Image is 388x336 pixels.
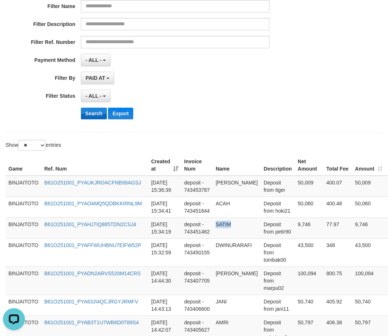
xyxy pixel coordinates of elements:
[181,238,213,266] td: deposit - 743450155
[3,3,25,25] button: Open LiveChat chat widget
[181,197,213,217] td: deposit - 743451844
[352,217,385,238] td: 9,746
[295,217,323,238] td: 9,746
[5,140,61,151] label: Show entries
[213,176,261,197] td: [PERSON_NAME]
[181,155,213,176] th: Invoice Num
[5,176,41,197] td: BINJAITOTO
[213,217,261,238] td: SATIM
[324,197,352,217] td: 400.48
[352,266,385,295] td: 100,094
[261,176,295,197] td: Deposit from tiger
[44,299,138,305] a: B61O251001_PYA63JI4QCJRGYJRMFV
[148,155,181,176] th: Created at: activate to sort column ascending
[213,155,261,176] th: Name
[261,197,295,217] td: Deposit from hoki21
[86,75,105,81] span: PAID AT
[352,155,385,176] th: Amount: activate to sort column ascending
[148,295,181,316] td: [DATE] 14:43:13
[5,266,41,295] td: BINJAITOTO
[81,108,107,119] button: Search
[148,197,181,217] td: [DATE] 15:34:41
[213,197,261,217] td: ACAH
[5,295,41,316] td: BINJAITOTO
[324,176,352,197] td: 400.07
[324,266,352,295] td: 800.75
[352,176,385,197] td: 50,009
[86,57,102,63] span: - ALL -
[108,108,133,119] button: Export
[295,266,323,295] td: 100,094
[5,155,41,176] th: Game
[261,266,295,295] td: Deposit from marpu02
[324,295,352,316] td: 405.92
[261,155,295,176] th: Description
[44,242,141,248] a: B61O251001_PYAFFWUHBNU7EIFW52P
[18,140,46,151] select: Showentries
[148,238,181,266] td: [DATE] 15:32:59
[44,180,141,186] a: B61O251001_PYAUKJROACFNB99AGSJ
[86,93,102,99] span: - ALL -
[44,201,142,206] a: B61O251001_PYAO4MQ5QDBKKIRNL9M
[181,295,213,316] td: deposit - 743406600
[5,217,41,238] td: BINJAITOTO
[295,155,323,176] th: Net Amount
[41,155,148,176] th: Ref. Num
[81,90,111,102] button: - ALL -
[44,221,136,227] a: B61O251001_PYAHJ7IQ885TDN2CSJ4
[352,238,385,266] td: 43,500
[295,197,323,217] td: 50,060
[324,217,352,238] td: 77.97
[295,238,323,266] td: 43,500
[44,270,141,276] a: B61O251001_PYADN2ARVS520M14CRS
[261,295,295,316] td: Deposit from jani11
[213,295,261,316] td: JANI
[181,266,213,295] td: deposit - 743407705
[181,217,213,238] td: deposit - 743451462
[261,217,295,238] td: Deposit from petir90
[261,238,295,266] td: Deposit from tombak00
[5,238,41,266] td: BINJAITOTO
[324,155,352,176] th: Total Fee
[148,176,181,197] td: [DATE] 15:36:39
[213,238,261,266] td: DWINURARAFI
[44,320,139,325] a: B61O251001_PYAB3T1U7WB6D0T89S4
[148,266,181,295] td: [DATE] 14:44:30
[295,176,323,197] td: 50,009
[213,266,261,295] td: [PERSON_NAME]
[181,176,213,197] td: deposit - 743453787
[324,238,352,266] td: 348
[352,295,385,316] td: 50,740
[352,197,385,217] td: 50,060
[148,217,181,238] td: [DATE] 15:34:19
[5,197,41,217] td: BINJAITOTO
[81,54,111,66] button: - ALL -
[81,72,114,84] button: PAID AT
[295,295,323,316] td: 50,740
